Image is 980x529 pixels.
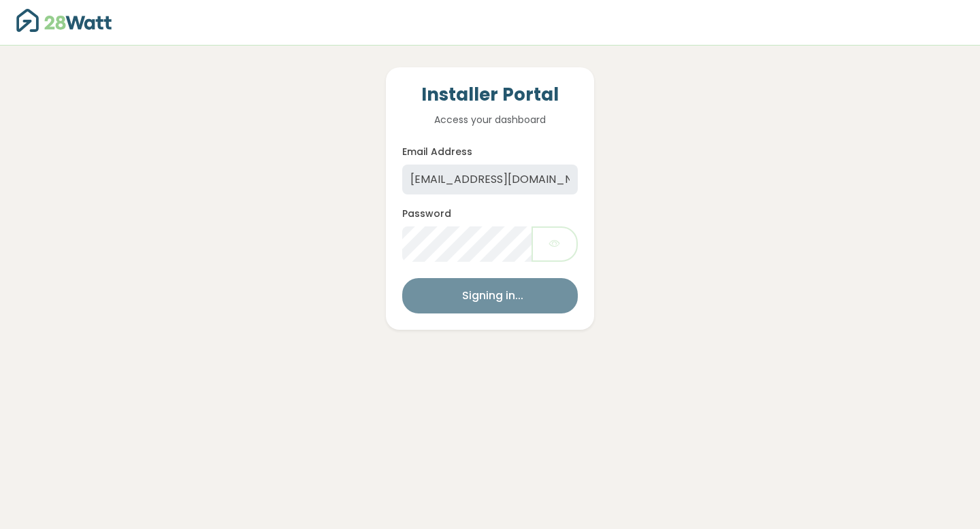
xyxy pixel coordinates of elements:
p: Access your dashboard [402,112,578,127]
img: 28Watt [16,9,112,32]
label: Email Address [402,145,472,159]
input: Enter your email [402,165,578,194]
h4: Installer Portal [402,84,578,107]
label: Password [402,207,451,221]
